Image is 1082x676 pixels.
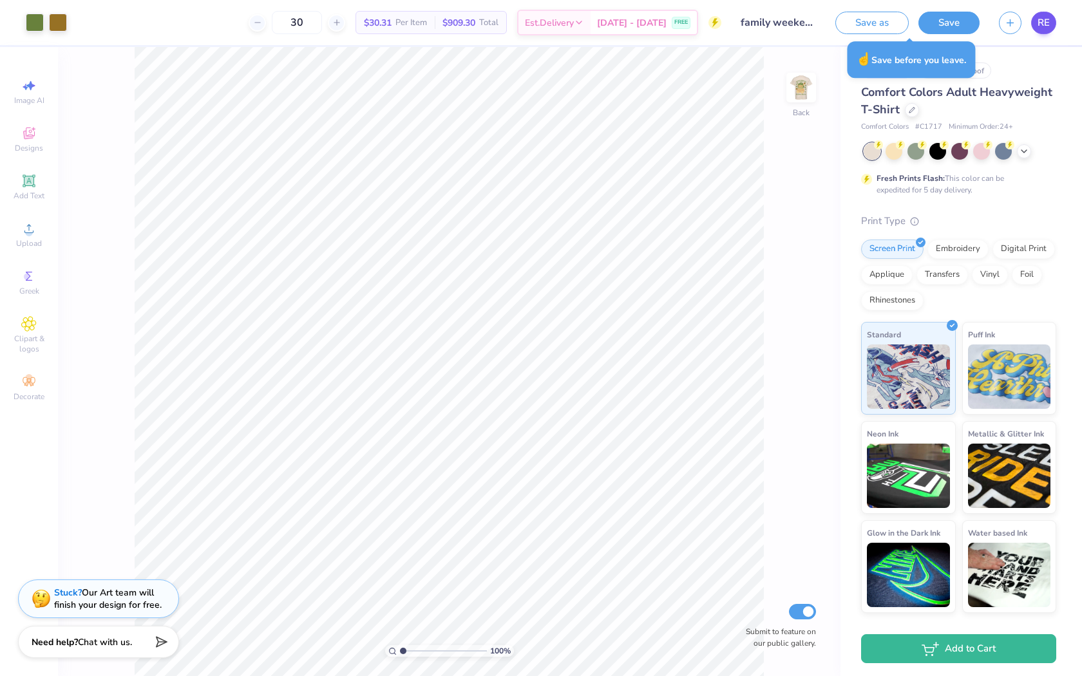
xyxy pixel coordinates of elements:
img: Puff Ink [968,344,1051,409]
span: Upload [16,238,42,249]
span: Clipart & logos [6,333,52,354]
img: Back [788,75,814,100]
span: Total [479,16,498,30]
span: Comfort Colors Adult Heavyweight T-Shirt [861,84,1052,117]
span: Standard [867,328,901,341]
span: Glow in the Dark Ink [867,526,940,540]
strong: Need help? [32,636,78,648]
button: Save [918,12,980,34]
div: This color can be expedited for 5 day delivery. [877,173,1035,196]
span: Minimum Order: 24 + [949,122,1013,133]
span: Chat with us. [78,636,132,648]
button: Add to Cart [861,634,1056,663]
input: – – [272,11,322,34]
div: Save before you leave. [847,41,975,78]
span: Per Item [395,16,427,30]
div: Print Type [861,214,1056,229]
span: # C1717 [915,122,942,133]
span: Est. Delivery [525,16,574,30]
img: Standard [867,344,950,409]
input: Untitled Design [731,10,826,35]
span: $30.31 [364,16,392,30]
span: Water based Ink [968,526,1027,540]
div: Digital Print [992,239,1055,259]
span: ☝️ [856,51,871,68]
span: Greek [19,286,39,296]
span: Add Text [14,191,44,201]
a: RE [1031,12,1056,34]
span: [DATE] - [DATE] [597,16,667,30]
span: 100 % [490,645,511,657]
button: Save as [835,12,909,34]
strong: Stuck? [54,587,82,599]
div: Our Art team will finish your design for free. [54,587,162,611]
span: RE [1038,15,1050,30]
img: Metallic & Glitter Ink [968,444,1051,508]
div: Embroidery [927,239,989,259]
span: Puff Ink [968,328,995,341]
img: Neon Ink [867,444,950,508]
div: Applique [861,265,913,285]
div: Vinyl [972,265,1008,285]
span: FREE [674,18,688,27]
div: Screen Print [861,239,924,259]
span: Comfort Colors [861,122,909,133]
label: Submit to feature on our public gallery. [739,626,816,649]
img: Glow in the Dark Ink [867,543,950,607]
div: Back [793,107,810,118]
span: $909.30 [442,16,475,30]
span: Designs [15,143,43,153]
span: Metallic & Glitter Ink [968,427,1044,440]
div: Transfers [916,265,968,285]
div: Foil [1012,265,1042,285]
span: Neon Ink [867,427,898,440]
div: Rhinestones [861,291,924,310]
img: Water based Ink [968,543,1051,607]
strong: Fresh Prints Flash: [877,173,945,183]
span: Image AI [14,95,44,106]
span: Decorate [14,391,44,402]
